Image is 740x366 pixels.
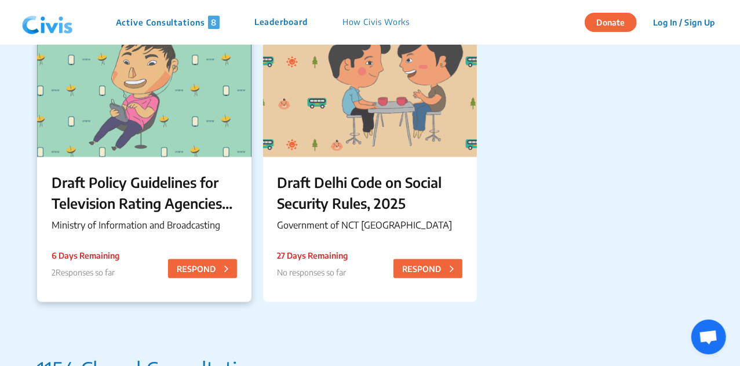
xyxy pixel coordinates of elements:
[342,16,410,29] p: How Civis Works
[278,249,348,262] p: 27 Days Remaining
[393,259,462,278] button: RESPOND
[585,16,646,27] a: Donate
[254,16,308,29] p: Leaderboard
[37,12,251,302] a: Draft Policy Guidelines for Television Rating Agencies in [GEOGRAPHIC_DATA]Ministry of Informatio...
[646,13,723,31] button: Log In / Sign Up
[52,172,237,213] p: Draft Policy Guidelines for Television Rating Agencies in [GEOGRAPHIC_DATA]
[278,218,463,232] p: Government of NCT [GEOGRAPHIC_DATA]
[691,320,726,354] a: Open chat
[263,12,477,302] a: Draft Delhi Code on Social Security Rules, 2025Government of NCT [GEOGRAPHIC_DATA]27 Days Remaini...
[56,267,115,277] span: Responses so far
[17,5,78,40] img: navlogo.png
[278,172,463,213] p: Draft Delhi Code on Social Security Rules, 2025
[168,259,237,278] button: RESPOND
[52,218,237,232] p: Ministry of Information and Broadcasting
[52,266,119,278] p: 2
[208,16,220,29] span: 8
[116,16,220,29] p: Active Consultations
[585,13,637,32] button: Donate
[278,267,347,277] span: No responses so far
[52,249,119,262] p: 6 Days Remaining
